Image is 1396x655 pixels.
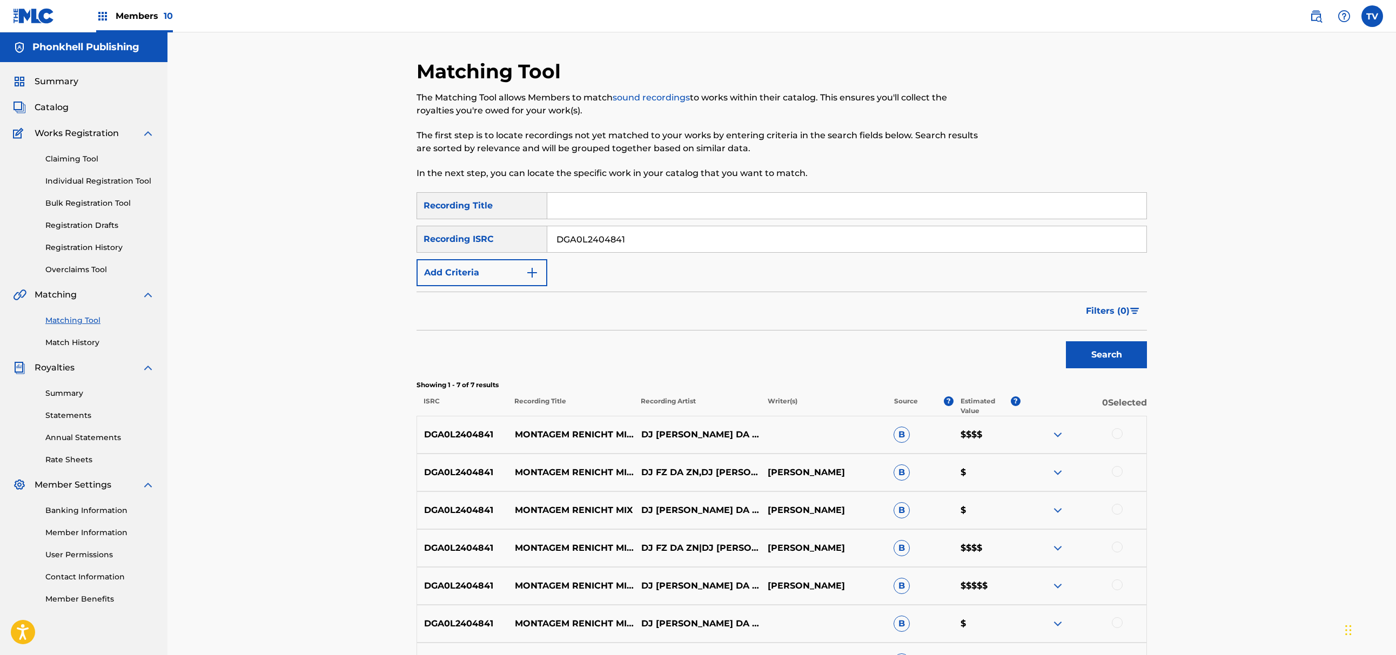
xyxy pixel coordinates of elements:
[894,540,910,556] span: B
[1338,10,1351,23] img: help
[45,315,155,326] a: Matching Tool
[760,396,887,416] p: Writer(s)
[417,192,1147,374] form: Search Form
[142,127,155,140] img: expand
[1021,396,1147,416] p: 0 Selected
[142,288,155,301] img: expand
[45,388,155,399] a: Summary
[508,579,634,592] p: MONTAGEM RENICHT MIX - SLOWED
[13,478,26,491] img: Member Settings
[760,504,887,517] p: [PERSON_NAME]
[45,153,155,165] a: Claiming Tool
[954,428,1021,441] p: $$$$
[417,167,979,180] p: In the next step, you can locate the specific work in your catalog that you want to match.
[613,92,690,103] a: sound recordings
[417,617,508,630] p: DGA0L2404841
[417,466,508,479] p: DGA0L2404841
[13,101,69,114] a: CatalogCatalog
[35,75,78,88] span: Summary
[1342,603,1396,655] iframe: Chat Widget
[35,101,69,114] span: Catalog
[142,478,155,491] img: expand
[634,617,760,630] p: DJ [PERSON_NAME] DA DZ7 DJ FZ DA ZN
[634,504,760,517] p: DJ [PERSON_NAME] DA DZ7,DJ FZ DA ZN
[13,75,78,88] a: SummarySummary
[760,542,887,555] p: [PERSON_NAME]
[417,542,508,555] p: DGA0L2404841
[13,75,26,88] img: Summary
[1066,341,1147,368] button: Search
[13,8,55,24] img: MLC Logo
[1305,5,1327,27] a: Public Search
[1011,396,1021,406] span: ?
[417,504,508,517] p: DGA0L2404841
[45,220,155,231] a: Registration Drafts
[417,579,508,592] p: DGA0L2404841
[1345,614,1352,646] div: Ziehen
[45,410,155,421] a: Statements
[35,478,111,491] span: Member Settings
[894,396,918,416] p: Source
[1366,454,1396,541] iframe: Resource Center
[507,396,634,416] p: Recording Title
[1361,5,1383,27] div: User Menu
[45,527,155,538] a: Member Information
[1051,466,1064,479] img: expand
[13,288,26,301] img: Matching
[13,127,27,140] img: Works Registration
[961,396,1010,416] p: Estimated Value
[944,396,954,406] span: ?
[45,454,155,465] a: Rate Sheets
[45,337,155,348] a: Match History
[1051,542,1064,555] img: expand
[142,361,155,374] img: expand
[508,617,634,630] p: MONTAGEM RENICHT MIX SLOWED
[13,41,26,54] img: Accounts
[894,578,910,594] span: B
[1086,305,1130,318] span: Filters ( 0 )
[417,259,547,286] button: Add Criteria
[45,175,155,187] a: Individual Registration Tool
[634,542,760,555] p: DJ FZ DA ZN|DJ [PERSON_NAME] DA DZ7
[45,505,155,516] a: Banking Information
[1342,603,1396,655] div: Chat-Widget
[954,617,1021,630] p: $
[35,288,77,301] span: Matching
[417,428,508,441] p: DGA0L2404841
[954,579,1021,592] p: $$$$$
[760,579,887,592] p: [PERSON_NAME]
[526,266,539,279] img: 9d2ae6d4665cec9f34b9.svg
[508,504,634,517] p: MONTAGEM RENICHT MIX
[508,428,634,441] p: MONTAGEM RENICHT MIX (SLOWED)
[508,466,634,479] p: MONTAGEM RENICHT MIX (SLOWED)
[954,466,1021,479] p: $
[45,432,155,443] a: Annual Statements
[760,466,887,479] p: [PERSON_NAME]
[634,579,760,592] p: DJ [PERSON_NAME] DA DZ7,DJ FZ DA ZN
[634,466,760,479] p: DJ FZ DA ZN,DJ [PERSON_NAME] DA DZ7
[417,91,979,117] p: The Matching Tool allows Members to match to works within their catalog. This ensures you'll coll...
[45,593,155,605] a: Member Benefits
[164,11,173,21] span: 10
[45,198,155,209] a: Bulk Registration Tool
[954,542,1021,555] p: $$$$
[1051,579,1064,592] img: expand
[1051,504,1064,517] img: expand
[1051,428,1064,441] img: expand
[1051,617,1064,630] img: expand
[417,59,566,84] h2: Matching Tool
[45,264,155,275] a: Overclaims Tool
[894,427,910,443] span: B
[894,464,910,481] span: B
[116,10,173,22] span: Members
[35,127,119,140] span: Works Registration
[1333,5,1355,27] div: Help
[1079,298,1147,325] button: Filters (0)
[35,361,75,374] span: Royalties
[894,502,910,518] span: B
[894,616,910,632] span: B
[508,542,634,555] p: MONTAGEM RENICHT MIX (SLOWED)
[32,41,139,53] h5: Phonkhell Publishing
[45,571,155,583] a: Contact Information
[634,396,760,416] p: Recording Artist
